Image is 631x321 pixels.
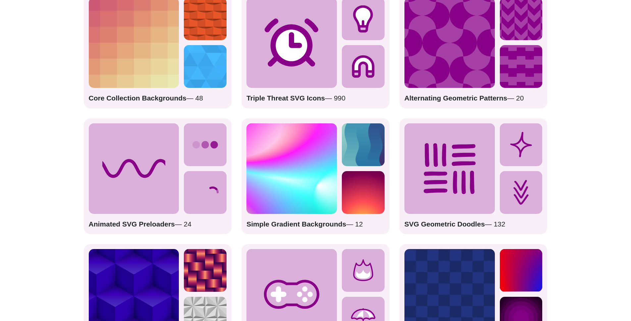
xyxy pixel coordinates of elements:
[342,171,385,214] img: glowing yellow warming the purple vector sky
[89,219,227,229] p: — 24
[89,93,227,103] p: — 48
[246,219,385,229] p: — 12
[404,219,543,229] p: — 132
[404,93,543,103] p: — 20
[184,249,227,292] img: red shiny ribbon woven into a pattern
[246,94,325,102] strong: Triple Threat SVG Icons
[246,93,385,103] p: — 990
[246,123,337,214] img: colorful radial mesh gradient rainbow
[184,45,227,88] img: triangles in various blue shades background
[89,220,175,228] strong: Animated SVG Preloaders
[342,123,385,166] img: alternating gradient chain from purple to green
[404,94,507,102] strong: Alternating Geometric Patterns
[404,220,485,228] strong: SVG Geometric Doodles
[89,94,186,102] strong: Core Collection Backgrounds
[500,45,543,88] img: purple zig zag zipper pattern
[246,220,346,228] strong: Simple Gradient Backgrounds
